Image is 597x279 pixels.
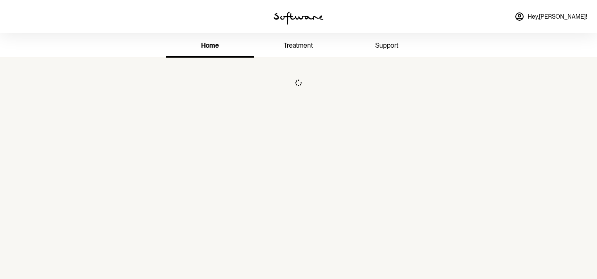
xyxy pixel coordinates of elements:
[343,35,431,58] a: support
[510,7,592,27] a: Hey,[PERSON_NAME]!
[201,41,219,49] span: home
[528,13,587,20] span: Hey, [PERSON_NAME] !
[375,41,398,49] span: support
[284,41,313,49] span: treatment
[254,35,342,58] a: treatment
[166,35,254,58] a: home
[274,12,323,25] img: software logo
